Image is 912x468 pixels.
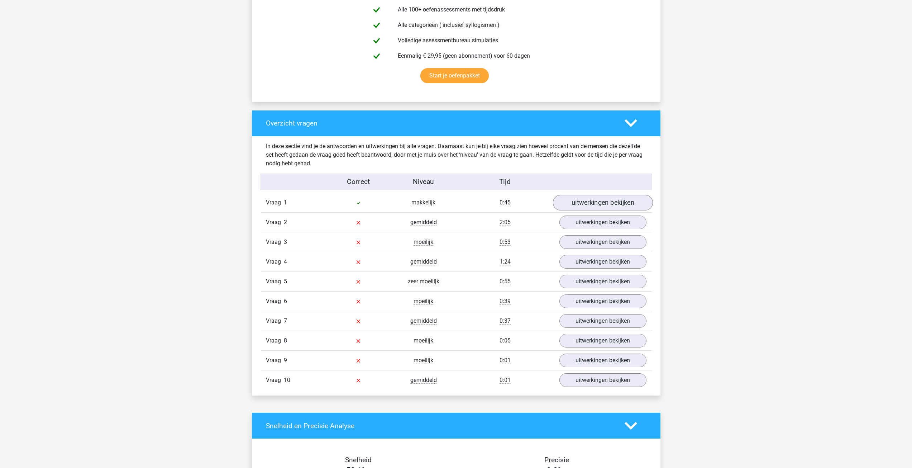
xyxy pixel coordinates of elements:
[559,216,646,229] a: uitwerkingen bekijken
[500,298,511,305] span: 0:39
[500,238,511,246] span: 0:53
[266,317,284,325] span: Vraag
[266,356,284,365] span: Vraag
[559,235,646,249] a: uitwerkingen bekijken
[559,373,646,387] a: uitwerkingen bekijken
[284,377,290,383] span: 10
[261,142,652,168] div: In deze sectie vind je de antwoorden en uitwerkingen bij alle vragen. Daarnaast kun je bij elke v...
[411,199,435,206] span: makkelijk
[420,68,489,83] a: Start je oefenpakket
[266,257,284,266] span: Vraag
[326,177,391,187] div: Correct
[408,278,439,285] span: zeer moeilijk
[500,357,511,364] span: 0:01
[266,456,451,464] h4: Snelheid
[266,376,284,384] span: Vraag
[410,317,437,325] span: gemiddeld
[559,334,646,348] a: uitwerkingen bekijken
[266,277,284,286] span: Vraag
[553,195,653,211] a: uitwerkingen bekijken
[500,219,511,226] span: 2:05
[464,456,649,464] h4: Precisie
[284,278,287,285] span: 5
[266,119,614,127] h4: Overzicht vragen
[284,258,287,265] span: 4
[284,219,287,226] span: 2
[559,314,646,328] a: uitwerkingen bekijken
[266,297,284,306] span: Vraag
[500,377,511,384] span: 0:01
[266,422,614,430] h4: Snelheid en Precisie Analyse
[266,218,284,227] span: Vraag
[500,317,511,325] span: 0:37
[410,219,437,226] span: gemiddeld
[284,357,287,364] span: 9
[284,199,287,206] span: 1
[559,354,646,367] a: uitwerkingen bekijken
[284,317,287,324] span: 7
[284,298,287,304] span: 6
[410,258,437,265] span: gemiddeld
[410,377,437,384] span: gemiddeld
[559,275,646,288] a: uitwerkingen bekijken
[456,177,554,187] div: Tijd
[266,198,284,207] span: Vraag
[414,298,433,305] span: moeilijk
[414,357,433,364] span: moeilijk
[500,258,511,265] span: 1:24
[284,337,287,344] span: 8
[414,238,433,246] span: moeilijk
[391,177,456,187] div: Niveau
[266,238,284,246] span: Vraag
[559,294,646,308] a: uitwerkingen bekijken
[266,336,284,345] span: Vraag
[559,255,646,269] a: uitwerkingen bekijken
[500,199,511,206] span: 0:45
[500,278,511,285] span: 0:55
[284,238,287,245] span: 3
[500,337,511,344] span: 0:05
[414,337,433,344] span: moeilijk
